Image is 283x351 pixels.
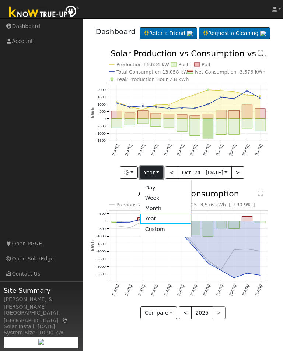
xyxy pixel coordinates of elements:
text: [DATE] [228,284,237,296]
text: [DATE] [137,144,146,156]
rect: onclick="" [112,221,122,222]
text: -500 [98,227,106,231]
button: Year [140,166,163,179]
circle: onclick="" [220,270,222,271]
text: [DATE] [216,284,224,296]
circle: onclick="" [233,91,235,92]
circle: onclick="" [220,97,222,98]
text: kWh [90,107,95,118]
text: [DATE] [189,144,198,156]
circle: onclick="" [181,107,183,109]
text: Total Consumption 13,058 kWh [116,69,191,75]
rect: onclick="" [216,221,226,228]
text: [DATE] [111,284,119,296]
rect: onclick="" [229,221,239,228]
a: Day [140,182,191,193]
text: [DATE] [163,144,172,156]
rect: onclick="" [151,119,161,127]
rect: onclick="" [190,116,200,119]
rect: onclick="" [229,111,239,119]
div: System Size: 10.90 kW [4,329,79,337]
circle: onclick="" [259,96,261,97]
circle: onclick="" [233,98,235,100]
circle: onclick="" [194,245,196,246]
text: Pull [202,62,210,67]
text: [DATE] [111,144,119,156]
rect: onclick="" [242,217,252,221]
rect: onclick="" [177,119,187,132]
rect: onclick="" [203,221,213,236]
rect: onclick="" [242,105,252,119]
a: Refer a Friend [140,27,197,40]
text:  [258,190,263,196]
text: -3000 [96,265,106,269]
circle: onclick="" [129,106,130,108]
circle: onclick="" [247,95,248,96]
text: -1000 [96,131,106,135]
circle: onclick="" [142,106,144,107]
button: Compare [140,306,177,319]
rect: onclick="" [137,119,148,124]
span: Site Summary [4,286,79,295]
text: Production 16,634 kWh [116,62,172,67]
text: 2025 -3,576 kWh [ +80.9% ] [185,202,255,208]
text: [DATE] [189,284,198,296]
text: Annual Net Consumption [138,189,239,198]
img: retrieve [38,339,44,345]
rect: onclick="" [151,113,161,119]
circle: onclick="" [247,90,248,92]
rect: onclick="" [164,119,174,127]
text: [DATE] [202,284,211,296]
circle: onclick="" [155,106,157,108]
circle: onclick="" [233,249,235,251]
circle: onclick="" [233,277,235,279]
text: 0 [104,219,106,223]
text: [DATE] [202,144,211,156]
a: Year [140,214,191,224]
a: Month [140,203,191,214]
text: 500 [99,110,106,114]
div: [PERSON_NAME] & [PERSON_NAME] [4,295,79,311]
button: Oct '24 - [DATE] [178,166,232,179]
circle: onclick="" [259,275,261,276]
img: Know True-Up [6,4,83,21]
text: [DATE] [150,144,159,156]
circle: onclick="" [116,225,118,227]
text: [DATE] [124,144,133,156]
text: [DATE] [228,144,237,156]
a: Custom [140,224,191,234]
rect: onclick="" [229,119,239,134]
rect: onclick="" [255,221,265,223]
rect: onclick="" [137,111,148,119]
rect: onclick="" [255,109,265,119]
circle: onclick="" [116,102,118,103]
circle: onclick="" [194,94,196,96]
circle: onclick="" [207,89,209,91]
text: [DATE] [150,284,159,296]
circle: onclick="" [247,248,248,250]
a: Week [140,193,191,203]
circle: onclick="" [259,97,261,99]
rect: onclick="" [164,114,174,119]
text: 1000 [97,102,106,106]
text: 2000 [97,88,106,92]
text: -3500 [96,272,106,276]
button: < [165,166,178,179]
circle: onclick="" [259,251,261,252]
text: -1500 [96,242,106,246]
text: [DATE] [241,284,250,296]
text: 1500 [97,95,106,99]
text: [DATE] [255,284,263,296]
text: [DATE] [176,284,185,296]
rect: onclick="" [190,119,200,136]
text: [DATE] [163,284,172,296]
rect: onclick="" [190,221,200,235]
rect: onclick="" [112,119,122,128]
text: [DATE] [241,144,250,156]
text: -1000 [96,234,106,238]
text: [DATE] [137,284,146,296]
circle: onclick="" [181,99,183,100]
circle: onclick="" [207,104,209,105]
text: [DATE] [255,144,263,156]
circle: onclick="" [194,107,196,109]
